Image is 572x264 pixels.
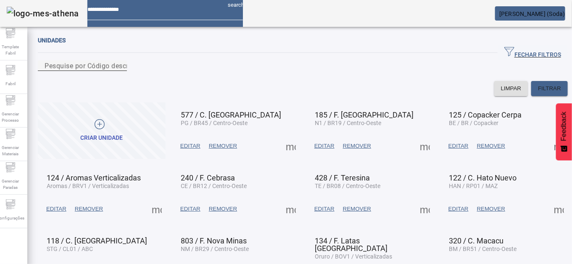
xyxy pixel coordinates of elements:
button: Mais [149,201,164,217]
button: EDITAR [176,139,205,154]
div: Criar unidade [81,134,123,142]
span: CE / BR12 / Centro-Oeste [181,183,247,189]
span: BE / BR / Copacker [449,120,498,126]
span: 125 / Copacker Cerpa [449,110,522,119]
button: REMOVER [71,201,107,217]
button: EDITAR [444,139,473,154]
span: 118 / C. [GEOGRAPHIC_DATA] [47,236,147,245]
span: 134 / F. Latas [GEOGRAPHIC_DATA] [315,236,387,253]
button: FECHAR FILTROS [498,45,568,60]
button: REMOVER [339,139,375,154]
span: EDITAR [314,142,335,150]
span: REMOVER [477,205,505,213]
button: EDITAR [42,201,71,217]
button: EDITAR [444,201,473,217]
button: Mais [551,139,567,154]
span: REMOVER [209,205,237,213]
span: 577 / C. [GEOGRAPHIC_DATA] [181,110,281,119]
span: N1 / BR19 / Centro-Oeste [315,120,381,126]
span: HAN / RP01 / MAZ [449,183,498,189]
button: REMOVER [473,139,509,154]
button: Mais [551,201,567,217]
button: REMOVER [473,201,509,217]
span: TE / BR08 / Centro-Oeste [315,183,380,189]
span: 803 / F. Nova Minas [181,236,247,245]
span: 124 / Aromas Verticalizadas [47,173,141,182]
span: LIMPAR [501,84,522,93]
span: REMOVER [209,142,237,150]
button: Mais [283,139,298,154]
button: Feedback - Mostrar pesquisa [556,103,572,160]
button: EDITAR [310,201,339,217]
button: FILTRAR [531,81,568,96]
button: Mais [417,201,432,217]
span: EDITAR [448,142,469,150]
mat-label: Pesquise por Código descrição ou sigla [45,62,169,70]
span: Unidades [38,37,66,44]
button: EDITAR [176,201,205,217]
span: EDITAR [314,205,335,213]
span: NM / BR29 / Centro-Oeste [181,246,249,252]
span: REMOVER [343,142,371,150]
span: Aromas / BRV1 / Verticalizadas [47,183,129,189]
button: REMOVER [339,201,375,217]
span: EDITAR [448,205,469,213]
span: FILTRAR [538,84,561,93]
button: Mais [417,139,432,154]
span: 185 / F. [GEOGRAPHIC_DATA] [315,110,414,119]
span: Fabril [3,78,18,89]
span: EDITAR [180,142,200,150]
span: BM / BR51 / Centro-Oeste [449,246,517,252]
button: REMOVER [205,139,241,154]
span: FECHAR FILTROS [504,47,561,59]
img: logo-mes-athena [7,7,79,20]
button: Criar unidade [38,102,166,159]
span: [PERSON_NAME] (Soda) [499,10,565,17]
span: EDITAR [180,205,200,213]
button: LIMPAR [494,81,528,96]
span: STG / CL01 / ABC [47,246,93,252]
span: REMOVER [75,205,103,213]
button: EDITAR [310,139,339,154]
button: REMOVER [205,201,241,217]
span: REMOVER [477,142,505,150]
span: 428 / F. Teresina [315,173,370,182]
span: 122 / C. Hato Nuevo [449,173,517,182]
span: Feedback [560,112,568,141]
span: EDITAR [46,205,66,213]
span: REMOVER [343,205,371,213]
span: PG / BR45 / Centro-Oeste [181,120,248,126]
span: 240 / F. Cebrasa [181,173,235,182]
button: Mais [283,201,298,217]
span: 320 / C. Macacu [449,236,503,245]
